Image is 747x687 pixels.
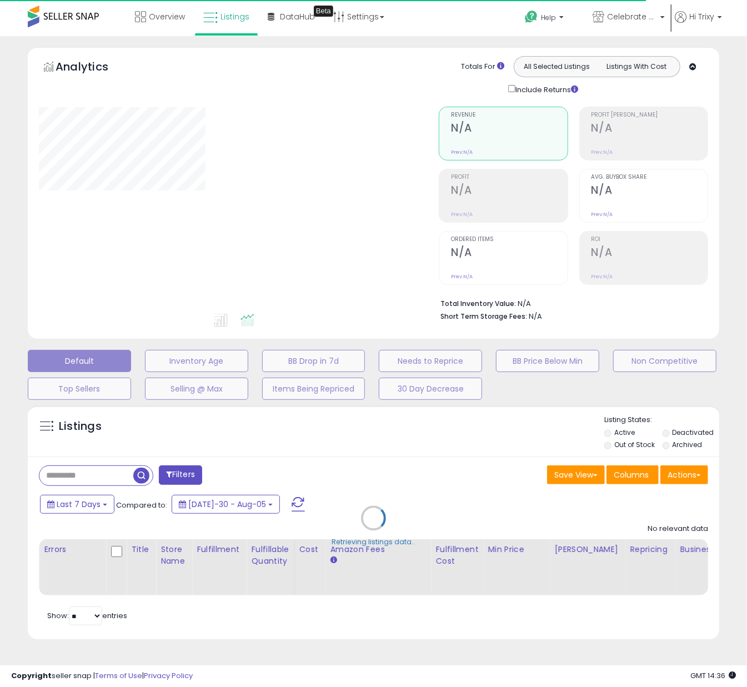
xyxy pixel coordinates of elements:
span: Profit [451,174,567,180]
span: N/A [529,311,542,322]
span: Profit [PERSON_NAME] [591,112,708,118]
button: Inventory Age [145,350,248,372]
div: Totals For [461,62,504,72]
small: Prev: N/A [451,149,473,156]
div: Include Returns [500,83,591,96]
h2: N/A [451,246,567,261]
span: Ordered Items [451,237,567,243]
span: Revenue [451,112,567,118]
span: 2025-08-13 14:36 GMT [690,670,736,681]
button: BB Drop in 7d [262,350,365,372]
div: Retrieving listings data.. [332,538,415,548]
h5: Analytics [56,59,130,77]
small: Prev: N/A [451,273,473,280]
div: seller snap | | [11,671,193,681]
small: Prev: N/A [591,211,613,218]
a: Hi Trixy [675,11,722,36]
span: Hi Trixy [689,11,714,22]
span: Overview [149,11,185,22]
button: Selling @ Max [145,378,248,400]
b: Total Inventory Value: [440,299,516,308]
button: BB Price Below Min [496,350,599,372]
span: Celebrate Alive [607,11,657,22]
a: Privacy Policy [144,670,193,681]
a: Terms of Use [95,670,142,681]
b: Short Term Storage Fees: [440,312,527,321]
button: Non Competitive [613,350,716,372]
h2: N/A [591,184,708,199]
span: ROI [591,237,708,243]
div: Tooltip anchor [314,6,333,17]
li: N/A [440,296,700,309]
h2: N/A [451,122,567,137]
button: Default [28,350,131,372]
button: Listings With Cost [596,59,676,74]
i: Get Help [524,10,538,24]
button: Needs to Reprice [379,350,482,372]
small: Prev: N/A [591,149,613,156]
strong: Copyright [11,670,52,681]
small: Prev: N/A [451,211,473,218]
button: 30 Day Decrease [379,378,482,400]
button: All Selected Listings [517,59,597,74]
button: Items Being Repriced [262,378,365,400]
span: Help [541,13,556,22]
h2: N/A [591,122,708,137]
span: DataHub [280,11,315,22]
h2: N/A [451,184,567,199]
a: Help [516,2,583,36]
span: Listings [220,11,249,22]
span: Avg. Buybox Share [591,174,708,180]
h2: N/A [591,246,708,261]
button: Top Sellers [28,378,131,400]
small: Prev: N/A [591,273,613,280]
